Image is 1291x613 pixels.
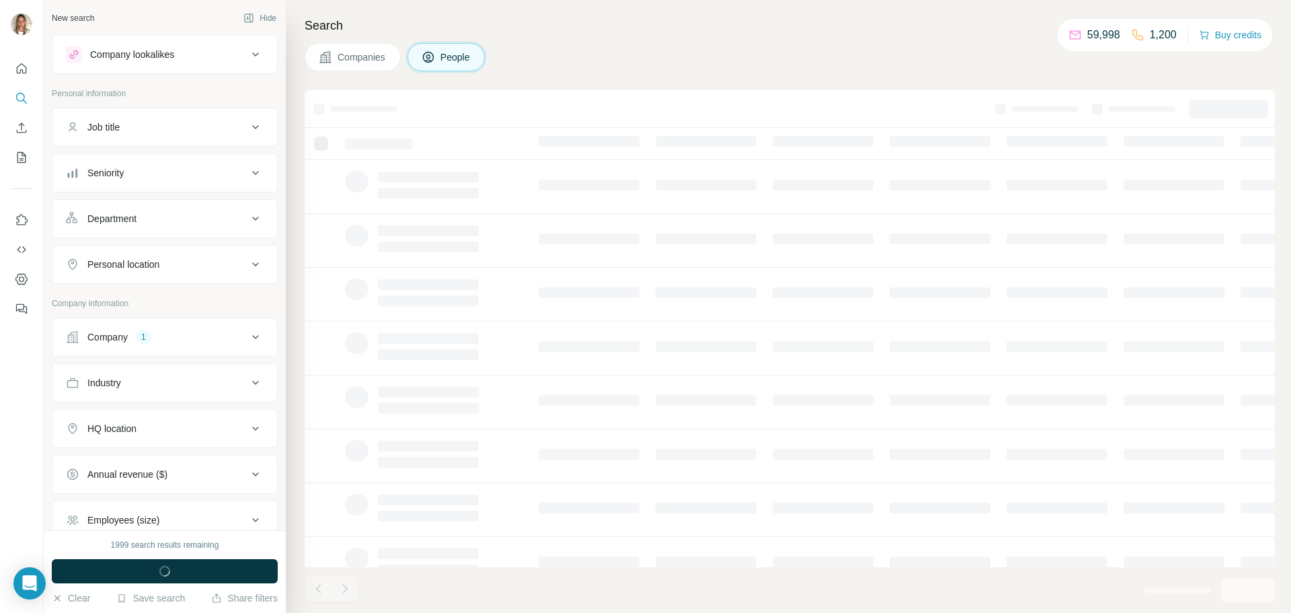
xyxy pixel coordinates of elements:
button: Hide [234,8,286,28]
p: 59,998 [1087,27,1120,43]
button: Buy credits [1199,26,1261,44]
div: Open Intercom Messenger [13,567,46,600]
div: Industry [87,376,121,390]
div: Personal location [87,258,159,271]
h4: Search [305,16,1275,35]
button: Use Surfe API [11,238,32,262]
button: Quick start [11,57,32,81]
button: My lists [11,145,32,170]
button: Feedback [11,297,32,321]
span: Companies [338,50,387,64]
div: 1999 search results remaining [111,539,219,551]
p: 1,200 [1150,27,1177,43]
button: Enrich CSV [11,116,32,140]
button: Industry [52,367,277,399]
img: Avatar [11,13,32,35]
button: Clear [52,591,90,605]
div: 1 [136,331,151,343]
p: Company information [52,297,278,310]
button: Share filters [211,591,278,605]
button: Search [11,86,32,110]
div: Employees (size) [87,513,159,527]
button: Personal location [52,248,277,281]
button: Annual revenue ($) [52,458,277,491]
button: Employees (size) [52,504,277,536]
div: New search [52,12,94,24]
button: Company lookalikes [52,38,277,71]
button: HQ location [52,412,277,445]
button: Use Surfe on LinkedIn [11,208,32,232]
div: Department [87,212,136,225]
button: Seniority [52,157,277,189]
div: Annual revenue ($) [87,468,167,481]
button: Dashboard [11,267,32,291]
p: Personal information [52,87,278,100]
button: Company1 [52,321,277,353]
div: Company lookalikes [90,48,174,61]
button: Department [52,203,277,235]
div: Company [87,330,128,344]
span: People [440,50,471,64]
div: Job title [87,120,120,134]
div: Seniority [87,166,124,180]
button: Job title [52,111,277,143]
div: HQ location [87,422,136,435]
button: Save search [116,591,185,605]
